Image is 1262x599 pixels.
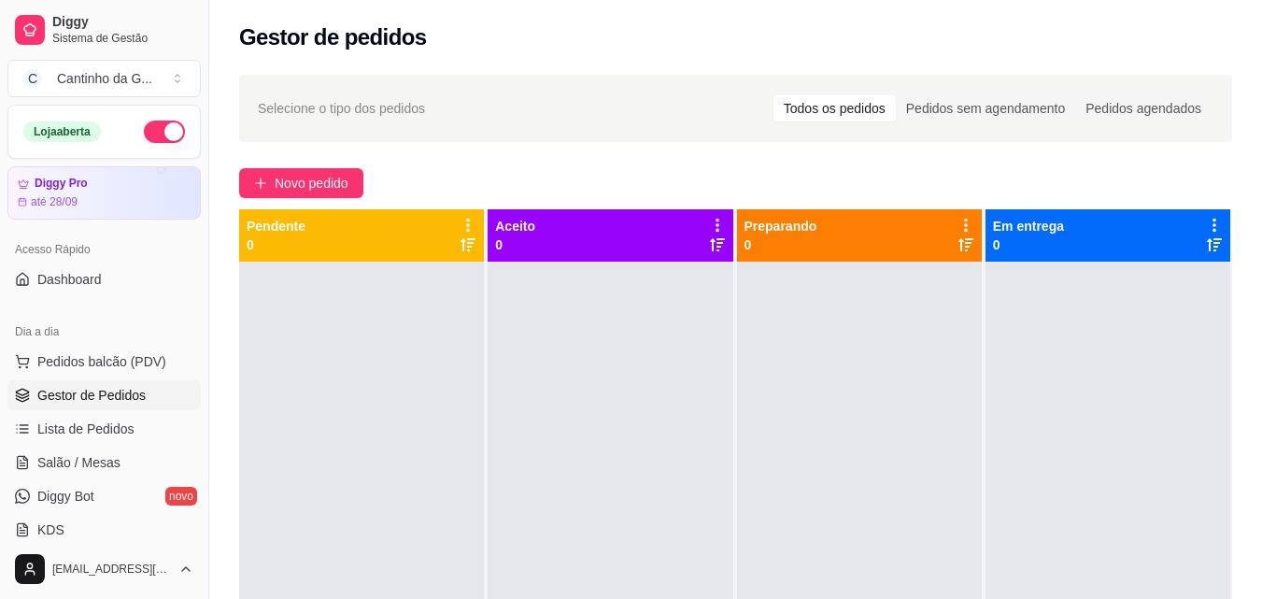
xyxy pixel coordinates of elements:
[495,217,535,235] p: Aceito
[993,235,1064,254] p: 0
[993,217,1064,235] p: Em entrega
[7,235,201,264] div: Acesso Rápido
[31,194,78,209] article: até 28/09
[7,264,201,294] a: Dashboard
[7,481,201,511] a: Diggy Botnovo
[7,448,201,478] a: Salão / Mesas
[7,414,201,444] a: Lista de Pedidos
[7,317,201,347] div: Dia a dia
[239,168,363,198] button: Novo pedido
[247,235,305,254] p: 0
[52,31,193,46] span: Sistema de Gestão
[52,562,171,577] span: [EMAIL_ADDRESS][DOMAIN_NAME]
[37,487,94,506] span: Diggy Bot
[7,60,201,97] button: Select a team
[144,121,185,143] button: Alterar Status
[744,217,817,235] p: Preparando
[37,352,166,371] span: Pedidos balcão (PDV)
[7,347,201,377] button: Pedidos balcão (PDV)
[258,98,425,119] span: Selecione o tipo dos pedidos
[57,69,152,88] div: Cantinho da G ...
[37,453,121,472] span: Salão / Mesas
[37,386,146,405] span: Gestor de Pedidos
[275,173,348,193] span: Novo pedido
[37,270,102,289] span: Dashboard
[37,521,64,539] span: KDS
[247,217,305,235] p: Pendente
[7,7,201,52] a: DiggySistema de Gestão
[1075,95,1212,121] div: Pedidos agendados
[7,547,201,592] button: [EMAIL_ADDRESS][DOMAIN_NAME]
[896,95,1075,121] div: Pedidos sem agendamento
[239,22,427,52] h2: Gestor de pedidos
[7,166,201,220] a: Diggy Proaté 28/09
[773,95,896,121] div: Todos os pedidos
[52,14,193,31] span: Diggy
[37,420,135,438] span: Lista de Pedidos
[23,121,101,142] div: Loja aberta
[495,235,535,254] p: 0
[7,515,201,545] a: KDS
[35,177,88,191] article: Diggy Pro
[23,69,42,88] span: C
[254,177,267,190] span: plus
[744,235,817,254] p: 0
[7,380,201,410] a: Gestor de Pedidos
